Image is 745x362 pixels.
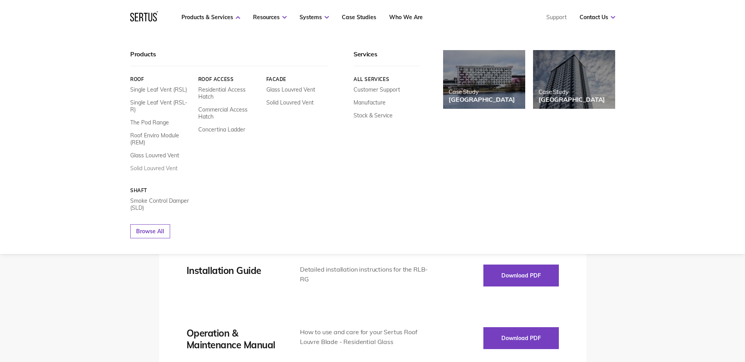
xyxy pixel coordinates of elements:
[130,132,192,146] a: Roof Enviro Module (REM)
[546,14,567,21] a: Support
[354,86,400,93] a: Customer Support
[449,95,515,103] div: [GEOGRAPHIC_DATA]
[533,50,615,109] a: Case Study[GEOGRAPHIC_DATA]
[130,224,170,238] a: Browse All
[198,106,260,120] a: Commercial Access Hatch
[130,187,192,193] a: Shaft
[354,76,420,82] a: All services
[266,76,328,82] a: Facade
[539,88,605,95] div: Case Study
[539,95,605,103] div: [GEOGRAPHIC_DATA]
[198,126,245,133] a: Concertina Ladder
[198,86,260,100] a: Residential Access Hatch
[187,327,276,351] div: Operation & Maintenance Manual
[354,112,393,119] a: Stock & Service
[181,14,240,21] a: Products & Services
[253,14,287,21] a: Resources
[130,119,169,126] a: The Pod Range
[483,265,559,286] button: Download PDF
[300,14,329,21] a: Systems
[187,265,276,276] div: Installation Guide
[300,265,429,285] div: Detailed installation instructions for the RLB-RG
[266,86,315,93] a: Glass Louvred Vent
[483,327,559,349] button: Download PDF
[449,88,515,95] div: Case Study
[354,50,420,66] div: Services
[300,327,429,347] div: How to use and care for your Sertus Roof Louvre Blade - Residential Glass
[389,14,423,21] a: Who We Are
[130,165,178,172] a: Solid Louvred Vent
[354,99,386,106] a: Manufacture
[130,50,328,66] div: Products
[342,14,376,21] a: Case Studies
[130,99,192,113] a: Single Leaf Vent (RSL-R)
[266,99,313,106] a: Solid Louvred Vent
[130,197,192,211] a: Smoke Control Damper (SLD)
[580,14,615,21] a: Contact Us
[198,76,260,82] a: Roof Access
[130,76,192,82] a: Roof
[130,152,179,159] a: Glass Louvred Vent
[130,86,187,93] a: Single Leaf Vent (RSL)
[604,271,745,362] iframe: Chat Widget
[443,50,525,109] a: Case Study[GEOGRAPHIC_DATA]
